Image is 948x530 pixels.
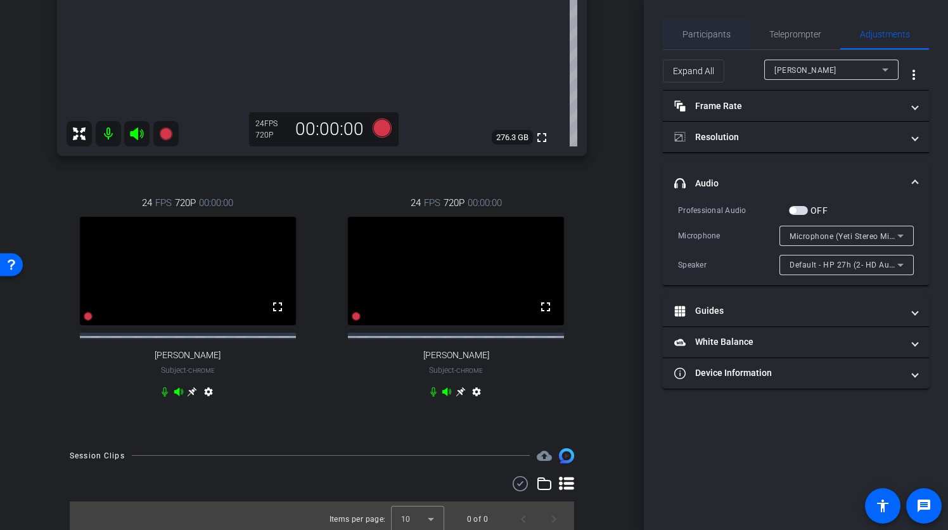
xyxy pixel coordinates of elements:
[769,30,821,39] span: Teleprompter
[875,498,890,514] mat-icon: accessibility
[663,122,929,152] mat-expansion-panel-header: Resolution
[492,130,533,145] span: 276.3 GB
[860,30,910,39] span: Adjustments
[264,119,278,128] span: FPS
[411,196,421,210] span: 24
[287,119,372,140] div: 00:00:00
[423,350,489,361] span: [PERSON_NAME]
[330,513,386,526] div: Items per page:
[537,448,552,463] mat-icon: cloud_upload
[255,130,287,140] div: 720P
[663,204,929,285] div: Audio
[186,366,188,375] span: -
[201,387,216,402] mat-icon: settings
[674,304,902,318] mat-panel-title: Guides
[663,60,724,82] button: Expand All
[270,299,285,314] mat-icon: fullscreen
[663,358,929,389] mat-expansion-panel-header: Device Information
[663,91,929,121] mat-expansion-panel-header: Frame Rate
[678,259,779,271] div: Speaker
[424,196,440,210] span: FPS
[678,229,779,242] div: Microphone
[429,365,483,376] span: Subject
[774,66,836,75] span: [PERSON_NAME]
[456,367,483,374] span: Chrome
[674,366,902,380] mat-panel-title: Device Information
[155,196,172,210] span: FPS
[538,299,553,314] mat-icon: fullscreen
[534,130,549,145] mat-icon: fullscreen
[916,498,932,514] mat-icon: message
[559,448,574,463] img: Session clips
[188,367,215,374] span: Chrome
[663,296,929,326] mat-expansion-panel-header: Guides
[468,196,502,210] span: 00:00:00
[199,196,233,210] span: 00:00:00
[175,196,196,210] span: 720P
[682,30,731,39] span: Participants
[444,196,464,210] span: 720P
[142,196,152,210] span: 24
[673,59,714,83] span: Expand All
[906,67,921,82] mat-icon: more_vert
[674,177,902,190] mat-panel-title: Audio
[467,513,488,526] div: 0 of 0
[674,131,902,144] mat-panel-title: Resolution
[255,119,287,129] div: 24
[155,350,221,361] span: [PERSON_NAME]
[674,100,902,113] mat-panel-title: Frame Rate
[70,449,125,462] div: Session Clips
[899,60,929,90] button: More Options for Adjustments Panel
[663,163,929,204] mat-expansion-panel-header: Audio
[678,204,789,217] div: Professional Audio
[808,204,828,217] label: OFF
[537,448,552,463] span: Destinations for your clips
[161,365,215,376] span: Subject
[469,387,484,402] mat-icon: settings
[674,335,902,349] mat-panel-title: White Balance
[454,366,456,375] span: -
[663,327,929,358] mat-expansion-panel-header: White Balance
